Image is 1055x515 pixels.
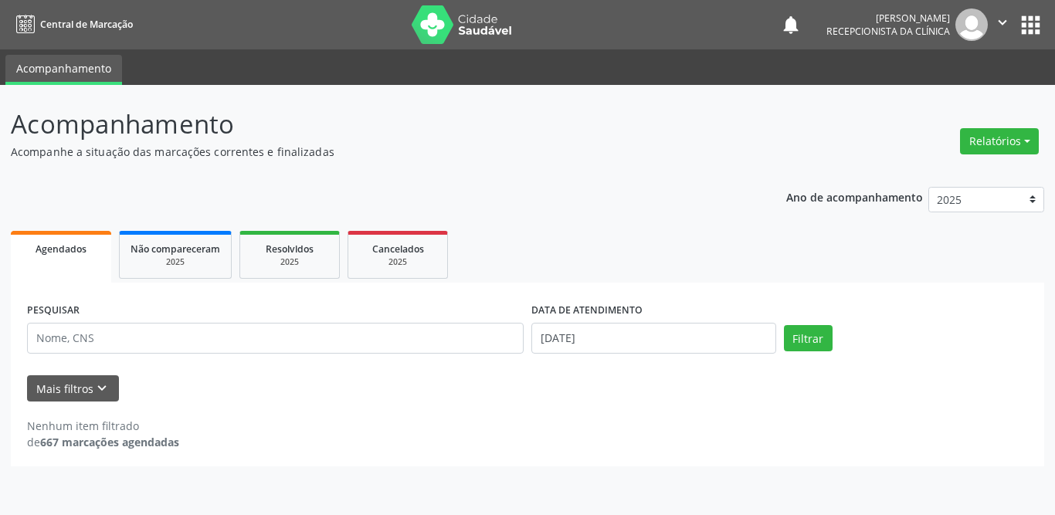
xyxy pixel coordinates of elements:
a: Central de Marcação [11,12,133,37]
span: Agendados [36,242,87,256]
input: Nome, CNS [27,323,524,354]
div: Nenhum item filtrado [27,418,179,434]
img: img [955,8,988,41]
i:  [994,14,1011,31]
div: 2025 [251,256,328,268]
div: de [27,434,179,450]
input: Selecione um intervalo [531,323,776,354]
button: notifications [780,14,802,36]
div: 2025 [131,256,220,268]
p: Acompanhe a situação das marcações correntes e finalizadas [11,144,734,160]
div: [PERSON_NAME] [826,12,950,25]
span: Resolvidos [266,242,314,256]
span: Recepcionista da clínica [826,25,950,38]
span: Cancelados [372,242,424,256]
label: PESQUISAR [27,299,80,323]
button: Mais filtroskeyboard_arrow_down [27,375,119,402]
span: Não compareceram [131,242,220,256]
label: DATA DE ATENDIMENTO [531,299,643,323]
i: keyboard_arrow_down [93,380,110,397]
p: Ano de acompanhamento [786,187,923,206]
button: Filtrar [784,325,833,351]
button: Relatórios [960,128,1039,154]
div: 2025 [359,256,436,268]
a: Acompanhamento [5,55,122,85]
button:  [988,8,1017,41]
button: apps [1017,12,1044,39]
p: Acompanhamento [11,105,734,144]
strong: 667 marcações agendadas [40,435,179,449]
span: Central de Marcação [40,18,133,31]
